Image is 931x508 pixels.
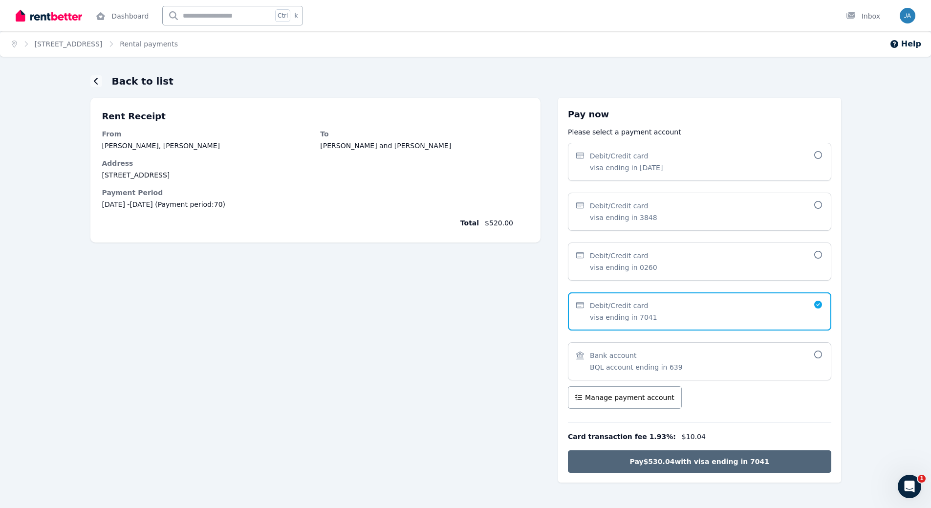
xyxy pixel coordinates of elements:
span: Ctrl [275,9,290,22]
dd: [PERSON_NAME] and [PERSON_NAME] [320,141,529,151]
h1: Back to list [112,74,173,88]
span: Pay $530.04 with visa ending in 7041 [630,457,769,466]
span: visa ending in 7041 [590,312,657,322]
span: Debit/Credit card [590,251,649,261]
span: 1 [918,475,926,483]
button: Help [889,38,921,50]
dd: [STREET_ADDRESS] [102,170,529,180]
span: Debit/Credit card [590,201,649,211]
span: visa ending in [DATE] [590,163,663,173]
span: [DATE] - [DATE] (Payment period: 70 ) [102,199,529,209]
span: Manage payment account [585,393,674,402]
span: $520.00 [485,218,529,228]
button: Manage payment account [568,386,682,409]
div: Inbox [846,11,880,21]
dt: Payment Period [102,188,529,198]
a: [STREET_ADDRESS] [35,40,103,48]
span: Bank account [590,351,636,360]
dd: [PERSON_NAME], [PERSON_NAME] [102,141,311,151]
span: Total [102,218,479,228]
span: k [294,12,298,20]
span: Debit/Credit card [590,151,649,161]
img: Jamie Green [900,8,915,23]
h3: Pay now [568,108,831,121]
button: Pay$530.04with visa ending in 7041 [568,450,831,473]
span: Rental payments [120,39,178,49]
dt: To [320,129,529,139]
span: Card transaction fee 1.93% : [568,432,676,442]
span: visa ending in 0260 [590,263,657,272]
span: Debit/Credit card [590,301,649,310]
p: Please select a payment account [568,127,831,137]
dt: From [102,129,311,139]
span: $10.04 [682,432,706,442]
dt: Address [102,158,529,168]
p: Rent Receipt [102,110,529,123]
img: RentBetter [16,8,82,23]
iframe: Intercom live chat [898,475,921,498]
span: visa ending in 3848 [590,213,657,222]
span: BQL account ending in 639 [590,362,683,372]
